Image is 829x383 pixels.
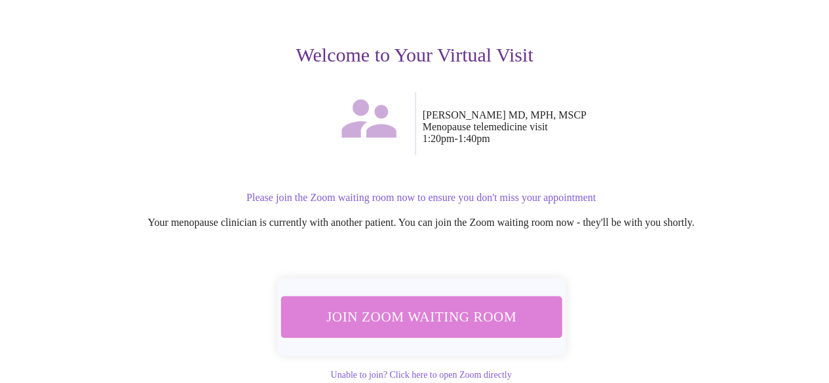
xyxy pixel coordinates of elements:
a: Unable to join? Click here to open Zoom directly [330,370,511,380]
span: Join Zoom Waiting Room [298,304,544,329]
p: Your menopause clinician is currently with another patient. You can join the Zoom waiting room no... [34,217,808,228]
p: Please join the Zoom waiting room now to ensure you don't miss your appointment [34,192,808,204]
button: Join Zoom Waiting Room [280,296,562,337]
h3: Welcome to Your Virtual Visit [21,44,808,66]
p: [PERSON_NAME] MD, MPH, MSCP Menopause telemedicine visit 1:20pm - 1:40pm [423,109,809,145]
